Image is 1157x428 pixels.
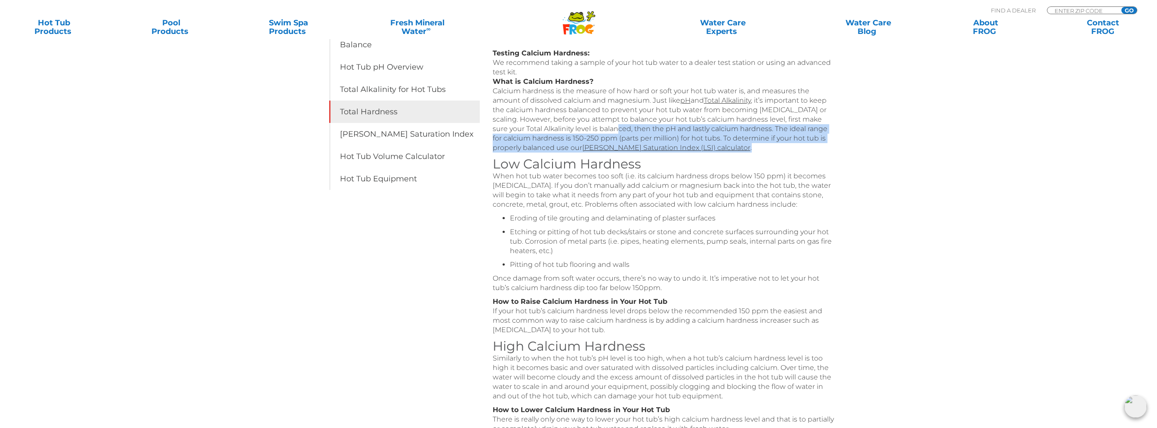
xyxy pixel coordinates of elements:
[493,49,589,57] strong: Testing Calcium Hardness:
[1057,18,1148,36] a: ContactFROG
[329,78,480,101] a: Total Alkalinity for Hot Tubs
[1124,395,1147,418] img: openIcon
[704,96,751,104] a: Total Alkalinity
[493,354,837,401] p: Similarly to when the hot tub’s pH level is too high, when a hot tub’s calcium hardness level is ...
[426,25,431,32] sup: ∞
[329,56,480,78] a: Hot Tub pH Overview
[329,101,480,123] a: Total Hardness
[648,18,796,36] a: Water CareExperts
[493,339,837,354] h3: High Calcium Hardness
[510,260,837,269] li: Pitting of hot tub flooring and walls
[126,18,217,36] a: PoolProducts
[582,144,750,152] a: [PERSON_NAME] Saturation Index (LSI) calculator
[493,171,837,209] p: When hot tub water becomes too soft (i.e. its calcium hardness drops below 150 ppm) it becomes [M...
[1054,7,1112,14] input: Zip Code Form
[9,18,100,36] a: Hot TubProducts
[680,96,691,104] a: pH
[493,274,837,293] p: Once damage from soft water occurs, there’s no way to undo it. It’s imperative not to let your ho...
[329,145,480,168] a: Hot Tub Volume Calculator
[823,18,914,36] a: Water CareBlog
[493,49,837,153] p: We recommend taking a sample of your hot tub water to a dealer test station or using an advanced ...
[329,123,480,145] a: [PERSON_NAME] Saturation Index
[360,18,474,36] a: Fresh MineralWater∞
[510,214,837,223] li: Eroding of tile grouting and delaminating of plaster surfaces
[493,297,837,335] p: If your hot tub’s calcium hardness level drops below the recommended 150 ppm the easiest and most...
[1121,7,1137,14] input: GO
[329,23,480,56] a: Understanding Hot Tub Water Balance
[493,77,593,86] strong: What is Calcium Hardness?
[493,297,667,306] strong: How to Raise Calcium Hardness in Your Hot Tub
[329,168,480,190] a: Hot Tub Equipment
[493,406,670,414] strong: How to Lower Calcium Hardness in Your Hot Tub
[940,18,1031,36] a: AboutFROG
[510,227,837,256] li: Etching or pitting of hot tub decks/stairs or stone and concrete surfaces surrounding your hot tu...
[243,18,334,36] a: Swim SpaProducts
[991,6,1036,14] p: Find A Dealer
[493,157,837,171] h3: Low Calcium Hardness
